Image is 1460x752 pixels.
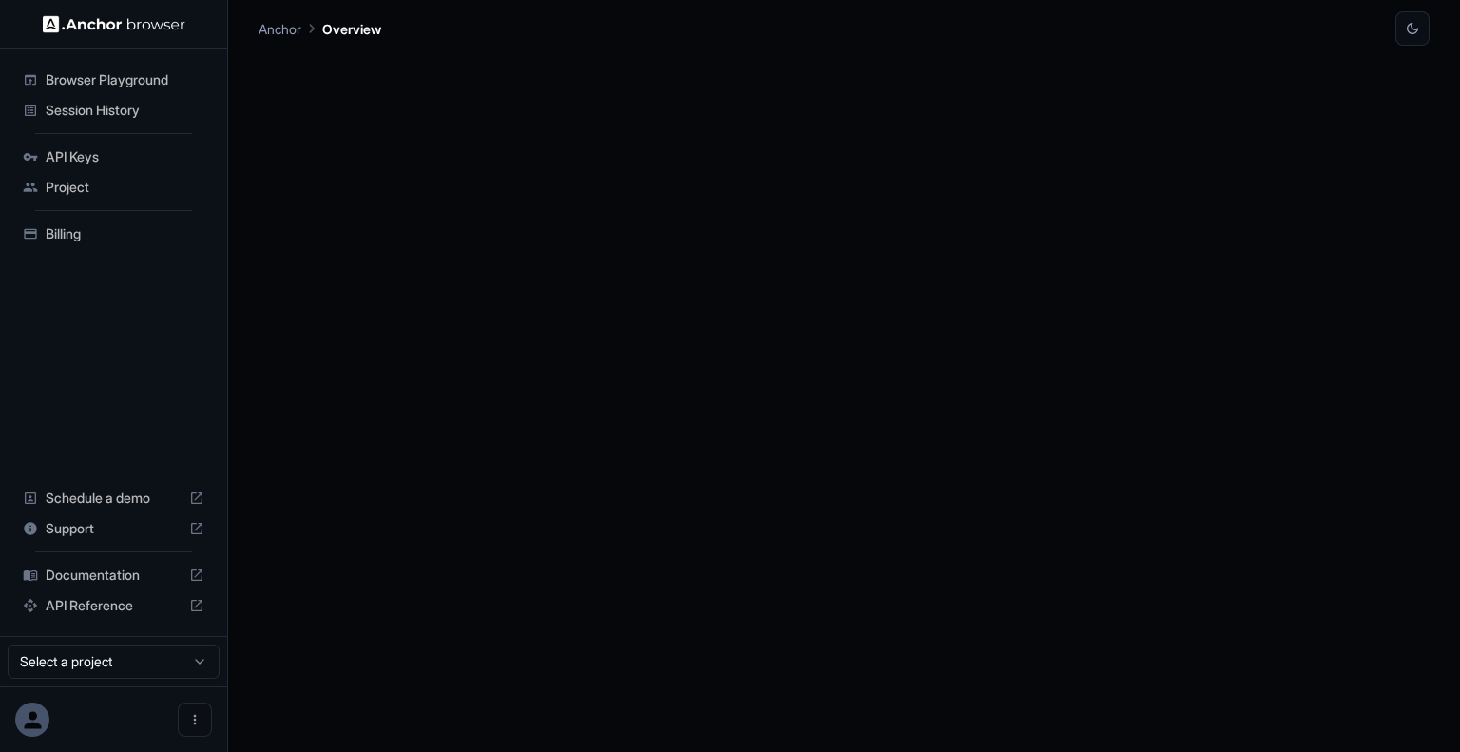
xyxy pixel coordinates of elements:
[15,483,212,513] div: Schedule a demo
[46,566,182,585] span: Documentation
[46,147,204,166] span: API Keys
[15,513,212,544] div: Support
[15,590,212,621] div: API Reference
[259,19,301,39] p: Anchor
[259,18,381,39] nav: breadcrumb
[46,224,204,243] span: Billing
[46,519,182,538] span: Support
[15,65,212,95] div: Browser Playground
[178,703,212,737] button: Open menu
[46,178,204,197] span: Project
[15,560,212,590] div: Documentation
[46,70,204,89] span: Browser Playground
[46,596,182,615] span: API Reference
[15,142,212,172] div: API Keys
[15,219,212,249] div: Billing
[46,489,182,508] span: Schedule a demo
[15,172,212,202] div: Project
[15,95,212,125] div: Session History
[46,101,204,120] span: Session History
[322,19,381,39] p: Overview
[43,15,185,33] img: Anchor Logo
